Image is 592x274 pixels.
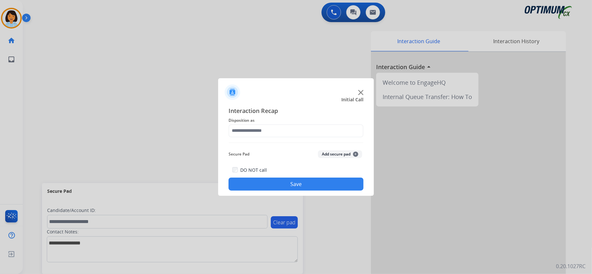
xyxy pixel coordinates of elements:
[240,167,267,173] label: DO NOT call
[229,150,249,158] span: Secure Pad
[229,117,363,124] span: Disposition as
[229,178,363,191] button: Save
[353,152,358,157] span: +
[341,96,363,103] span: Initial Call
[318,150,362,158] button: Add secure pad+
[229,106,363,117] span: Interaction Recap
[225,84,240,100] img: contactIcon
[556,262,585,270] p: 0.20.1027RC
